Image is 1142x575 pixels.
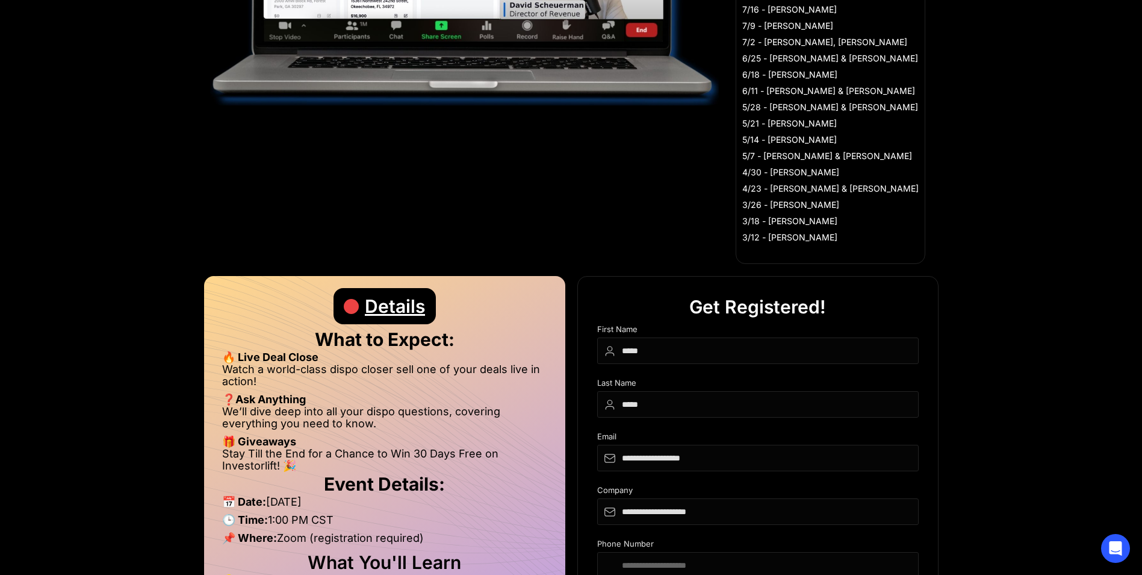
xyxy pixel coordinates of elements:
[597,432,919,445] div: Email
[689,289,826,325] div: Get Registered!
[597,325,919,338] div: First Name
[315,328,455,350] strong: What to Expect:
[222,363,547,394] li: Watch a world-class dispo closer sell one of your deals live in action!
[222,406,547,436] li: We’ll dive deep into all your dispo questions, covering everything you need to know.
[222,496,547,514] li: [DATE]
[222,532,277,544] strong: 📌 Where:
[597,486,919,498] div: Company
[222,448,547,472] li: Stay Till the End for a Chance to Win 30 Days Free on Investorlift! 🎉
[222,532,547,550] li: Zoom (registration required)
[365,288,425,324] div: Details
[222,435,296,448] strong: 🎁 Giveaways
[1101,534,1130,563] div: Open Intercom Messenger
[324,473,445,495] strong: Event Details:
[222,514,547,532] li: 1:00 PM CST
[597,539,919,552] div: Phone Number
[222,351,318,363] strong: 🔥 Live Deal Close
[597,379,919,391] div: Last Name
[222,556,547,568] h2: What You'll Learn
[222,393,306,406] strong: ❓Ask Anything
[222,514,268,526] strong: 🕒 Time:
[222,495,266,508] strong: 📅 Date:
